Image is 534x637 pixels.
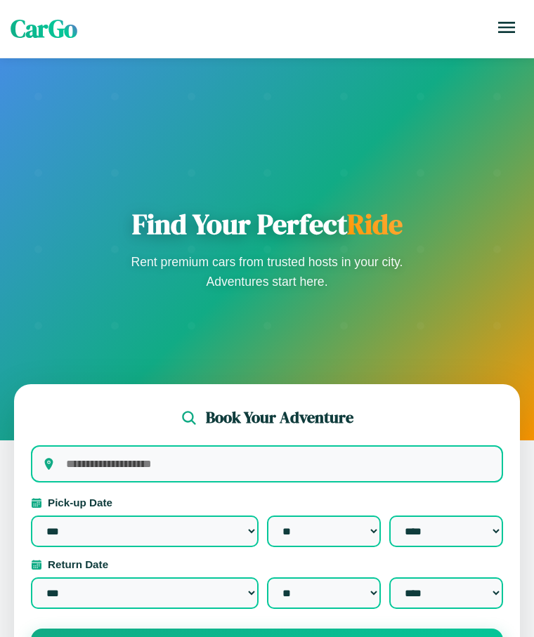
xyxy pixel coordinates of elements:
p: Rent premium cars from trusted hosts in your city. Adventures start here. [126,252,408,291]
span: Ride [347,205,403,243]
h1: Find Your Perfect [126,207,408,241]
h2: Book Your Adventure [206,407,353,428]
span: CarGo [11,12,77,46]
label: Pick-up Date [31,497,503,508]
label: Return Date [31,558,503,570]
